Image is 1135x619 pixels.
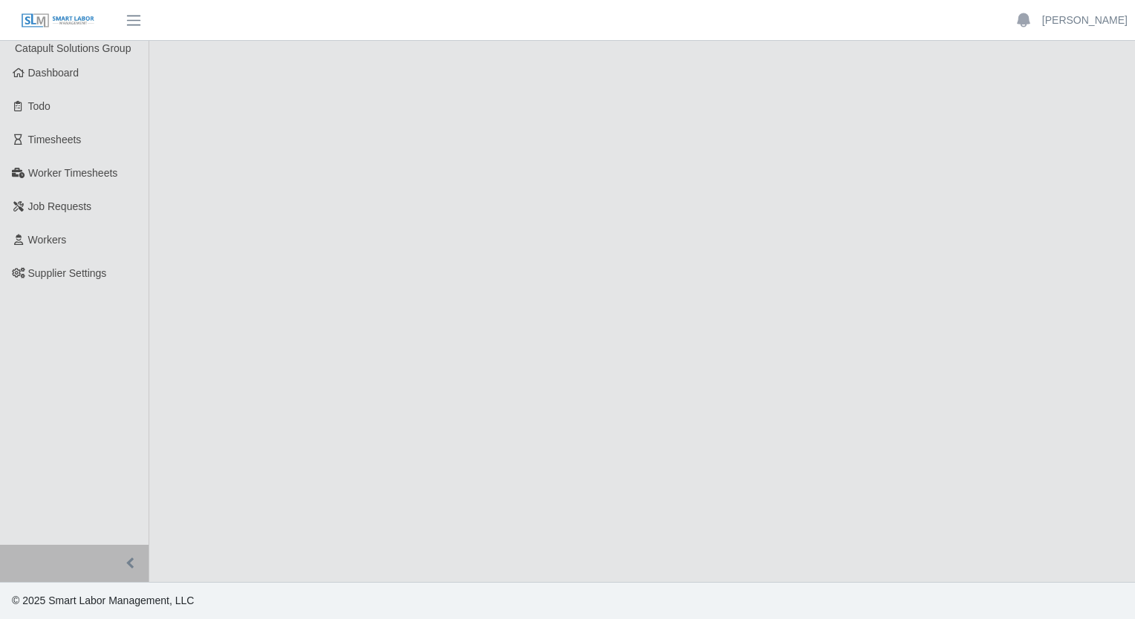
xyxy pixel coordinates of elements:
[28,167,117,179] span: Worker Timesheets
[28,234,67,246] span: Workers
[28,200,92,212] span: Job Requests
[1042,13,1128,28] a: [PERSON_NAME]
[28,134,82,145] span: Timesheets
[28,267,107,279] span: Supplier Settings
[15,42,131,54] span: Catapult Solutions Group
[21,13,95,29] img: SLM Logo
[28,67,79,79] span: Dashboard
[12,595,194,606] span: © 2025 Smart Labor Management, LLC
[28,100,51,112] span: Todo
